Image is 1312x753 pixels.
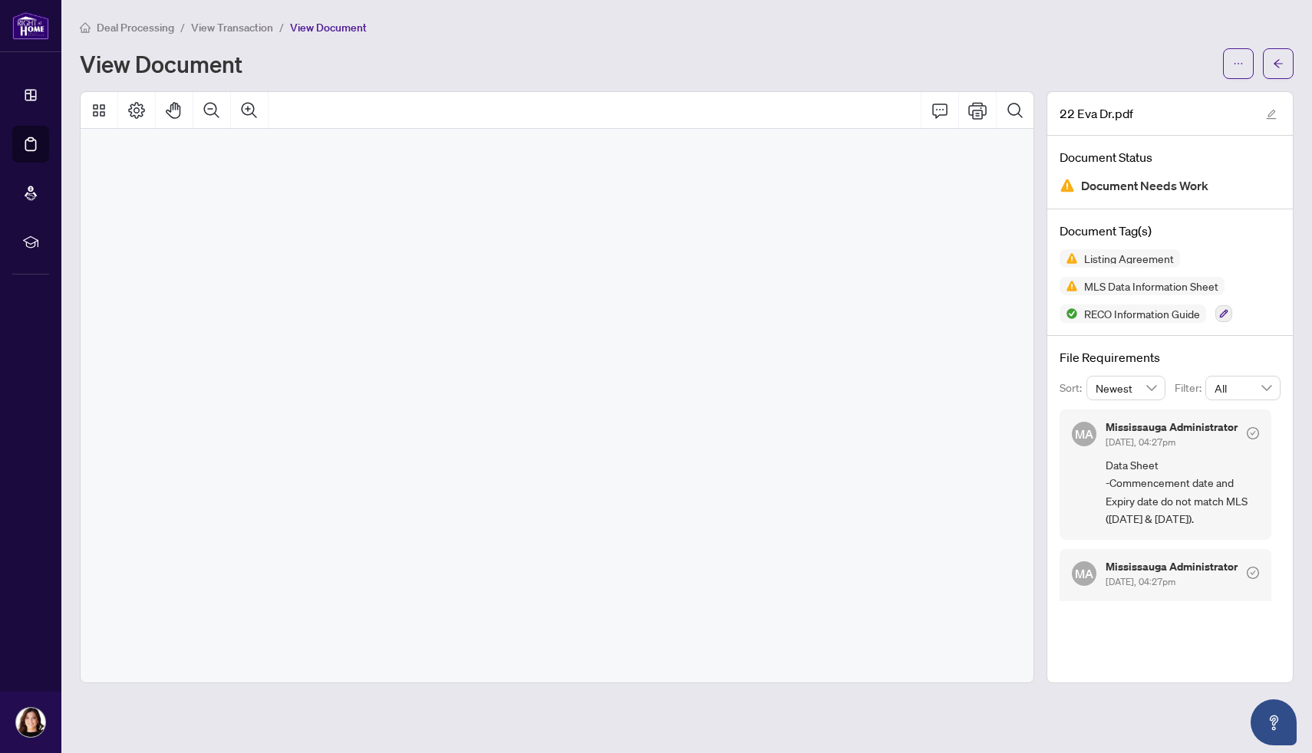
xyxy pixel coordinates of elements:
span: edit [1266,109,1277,120]
span: [DATE], 04:27pm [1106,576,1175,587]
img: Document Status [1060,178,1075,193]
p: Filter: [1175,380,1205,396]
span: arrow-left [1273,58,1284,69]
img: Profile Icon [16,708,45,737]
img: Status Icon [1060,249,1078,268]
h1: View Document [80,51,242,76]
span: View Document [290,21,367,35]
span: 22 Eva Dr.pdf [1060,104,1133,123]
span: Listing Agreement [1078,253,1180,264]
span: MA [1075,425,1093,443]
span: check-circle [1247,427,1259,439]
span: Document Needs Work [1081,176,1208,196]
span: Listing Agreement -Commencement date and Expiry date do not match MLS ([DATE] & [DATE]). [1106,596,1259,668]
li: / [279,18,284,36]
img: logo [12,12,49,40]
span: RECO Information Guide [1078,308,1206,319]
span: All [1215,376,1271,400]
span: MLS Data Information Sheet [1078,281,1225,291]
span: ellipsis [1233,58,1244,69]
h4: File Requirements [1060,348,1281,367]
img: Status Icon [1060,277,1078,295]
img: Status Icon [1060,304,1078,323]
span: check-circle [1247,567,1259,579]
span: Data Sheet -Commencement date and Expiry date do not match MLS ([DATE] & [DATE]). [1106,456,1259,528]
span: MA [1075,564,1093,583]
li: / [180,18,185,36]
span: [DATE], 04:27pm [1106,436,1175,448]
p: Sort: [1060,380,1086,396]
h4: Document Tag(s) [1060,222,1281,240]
h4: Document Status [1060,148,1281,166]
h5: Mississauga Administrator [1106,422,1238,432]
h5: Mississauga Administrator [1106,561,1238,572]
span: home [80,22,91,33]
span: Deal Processing [97,21,174,35]
span: View Transaction [191,21,273,35]
button: Open asap [1251,699,1297,745]
span: Newest [1096,376,1157,400]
